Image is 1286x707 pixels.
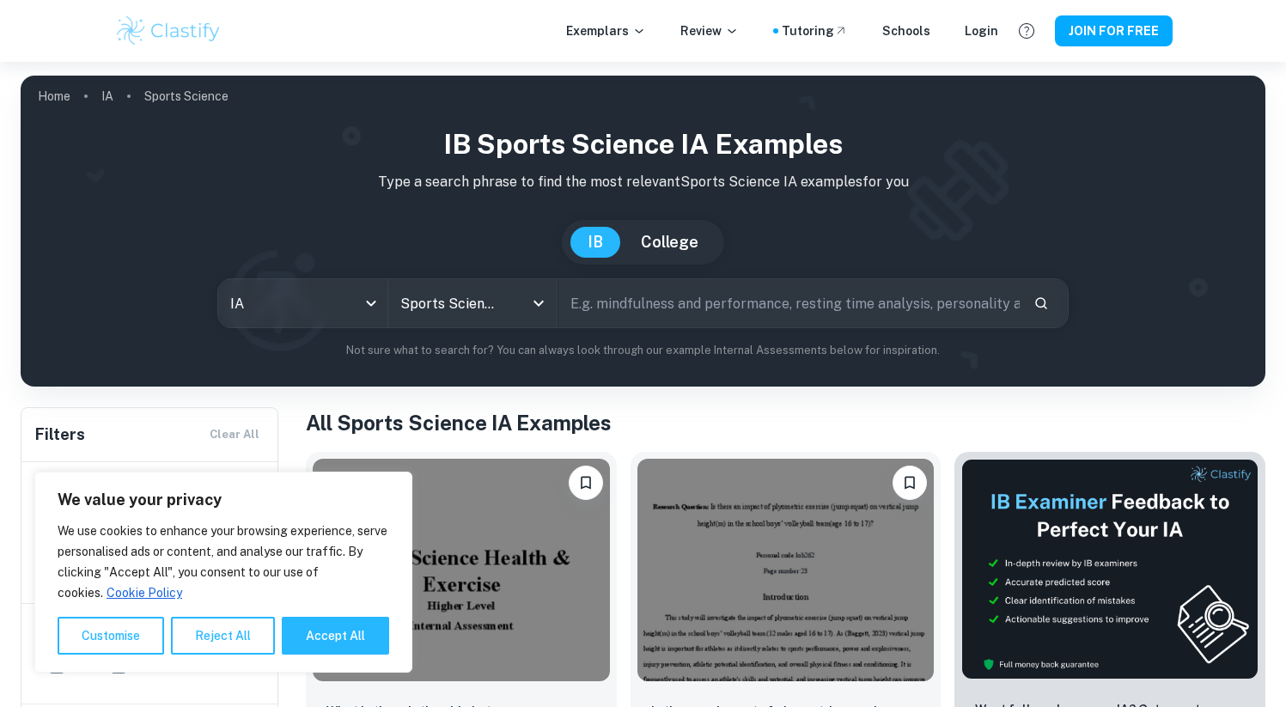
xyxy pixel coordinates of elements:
[171,617,275,655] button: Reject All
[38,84,70,108] a: Home
[114,14,223,48] img: Clastify logo
[680,21,739,40] p: Review
[570,227,620,258] button: IB
[144,87,229,106] p: Sports Science
[782,21,848,40] a: Tutoring
[624,227,716,258] button: College
[569,466,603,500] button: Please log in to bookmark exemplars
[882,21,930,40] a: Schools
[961,459,1259,680] img: Thumbnail
[965,21,998,40] a: Login
[893,466,927,500] button: Please log in to bookmark exemplars
[101,84,113,108] a: IA
[34,172,1252,192] p: Type a search phrase to find the most relevant Sports Science IA examples for you
[106,585,183,600] a: Cookie Policy
[58,490,389,510] p: We value your privacy
[34,124,1252,165] h1: IB Sports Science IA examples
[1027,289,1056,318] button: Search
[1055,15,1173,46] button: JOIN FOR FREE
[637,459,935,681] img: Sports Science IA example thumbnail: Is there an impact of plyometric exercis
[558,279,1021,327] input: E.g. mindfulness and performance, resting time analysis, personality and sport...
[218,279,387,327] div: IA
[1012,16,1041,46] button: Help and Feedback
[35,423,85,447] h6: Filters
[566,21,646,40] p: Exemplars
[34,472,412,673] div: We value your privacy
[34,342,1252,359] p: Not sure what to search for? You can always look through our example Internal Assessments below f...
[58,521,389,603] p: We use cookies to enhance your browsing experience, serve personalised ads or content, and analys...
[306,407,1265,438] h1: All Sports Science IA Examples
[527,291,551,315] button: Open
[282,617,389,655] button: Accept All
[313,459,610,681] img: Sports Science IA example thumbnail: What is the relationship between 15–16-y
[21,76,1265,387] img: profile cover
[58,617,164,655] button: Customise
